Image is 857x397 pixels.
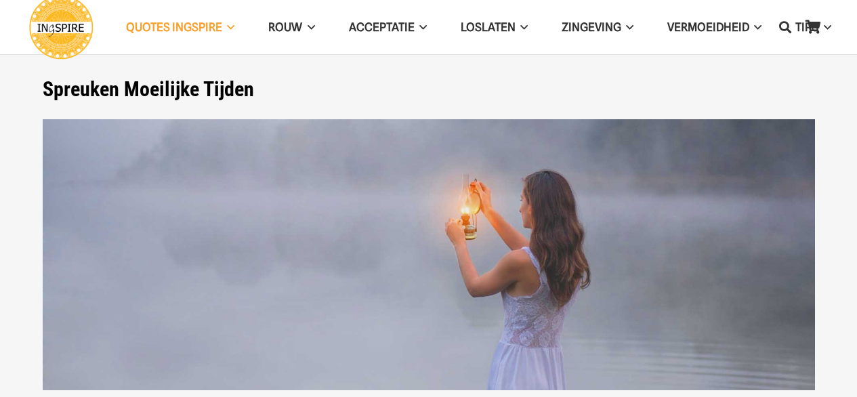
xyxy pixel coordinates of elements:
[795,20,818,34] span: TIPS
[461,20,516,34] span: Loslaten
[126,20,222,34] span: QUOTES INGSPIRE
[332,10,444,45] a: AcceptatieAcceptatie Menu
[516,10,528,44] span: Loslaten Menu
[778,10,848,45] a: TIPSTIPS Menu
[349,20,415,34] span: Acceptatie
[749,10,761,44] span: VERMOEIDHEID Menu
[772,10,799,44] a: Zoeken
[43,119,815,391] img: Spreuken als steun en hoop in zware moeilijke tijden citaten van Ingspire
[222,10,234,44] span: QUOTES INGSPIRE Menu
[444,10,545,45] a: LoslatenLoslaten Menu
[562,20,621,34] span: Zingeving
[302,10,314,44] span: ROUW Menu
[621,10,633,44] span: Zingeving Menu
[251,10,331,45] a: ROUWROUW Menu
[415,10,427,44] span: Acceptatie Menu
[818,10,831,44] span: TIPS Menu
[268,20,302,34] span: ROUW
[650,10,778,45] a: VERMOEIDHEIDVERMOEIDHEID Menu
[43,77,815,102] h1: Spreuken Moeilijke Tijden
[667,20,749,34] span: VERMOEIDHEID
[545,10,650,45] a: ZingevingZingeving Menu
[109,10,251,45] a: QUOTES INGSPIREQUOTES INGSPIRE Menu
